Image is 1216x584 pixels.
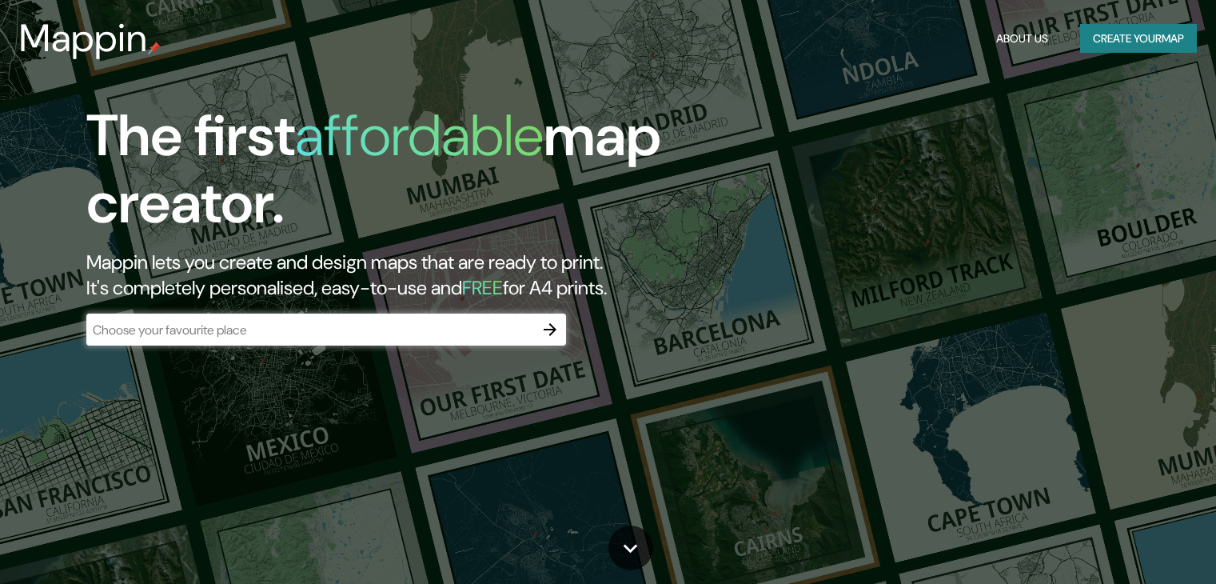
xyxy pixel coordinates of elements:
input: Choose your favourite place [86,321,534,339]
h1: The first map creator. [86,102,695,250]
img: mappin-pin [148,42,161,54]
button: Create yourmap [1080,24,1197,54]
h3: Mappin [19,16,148,61]
button: About Us [990,24,1055,54]
h1: affordable [295,98,544,173]
iframe: Help widget launcher [1074,522,1198,566]
h5: FREE [462,275,503,300]
h2: Mappin lets you create and design maps that are ready to print. It's completely personalised, eas... [86,250,695,301]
